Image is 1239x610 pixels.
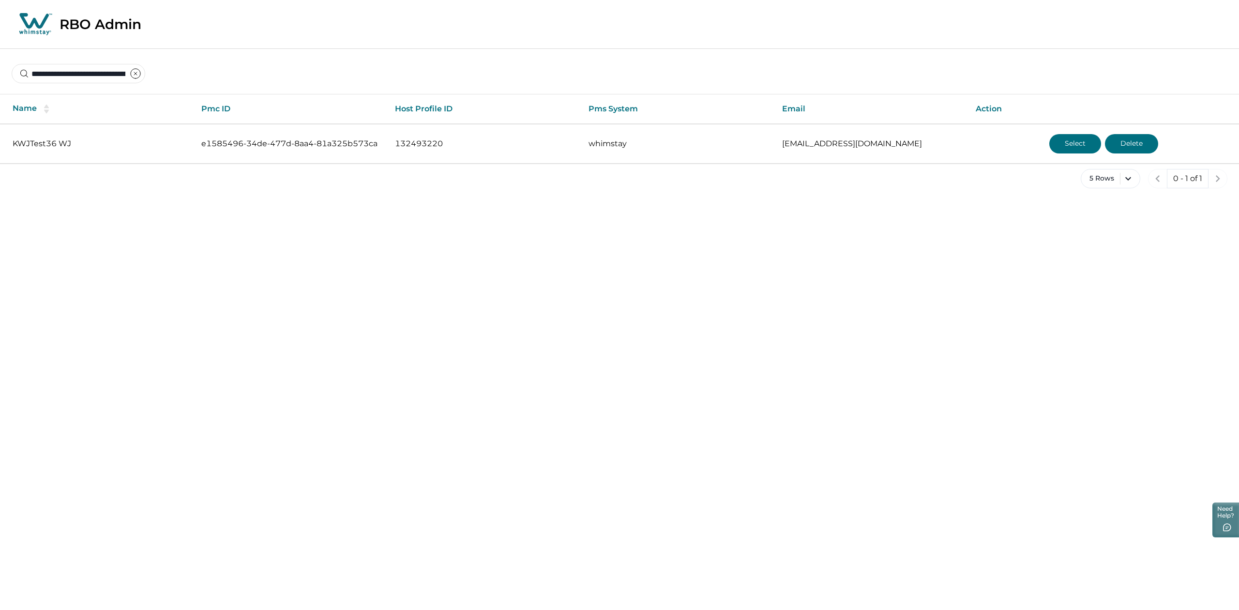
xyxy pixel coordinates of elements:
p: 132493220 [395,139,573,149]
th: Action [968,94,1239,124]
button: clear input [126,64,145,83]
button: Select [1049,134,1101,153]
button: Delete [1105,134,1158,153]
p: e1585496-34de-477d-8aa4-81a325b573ca [201,139,379,149]
th: Host Profile ID [387,94,581,124]
th: Email [774,94,968,124]
p: [EMAIL_ADDRESS][DOMAIN_NAME] [782,139,960,149]
button: 5 Rows [1081,169,1140,188]
button: 0 - 1 of 1 [1167,169,1209,188]
p: RBO Admin [60,16,141,32]
button: next page [1208,169,1227,188]
th: Pmc ID [194,94,387,124]
th: Pms System [581,94,774,124]
button: previous page [1148,169,1167,188]
p: 0 - 1 of 1 [1173,174,1202,183]
p: whimstay [589,139,767,149]
p: KWJTest36 WJ [13,139,186,149]
button: sorting [37,104,56,114]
